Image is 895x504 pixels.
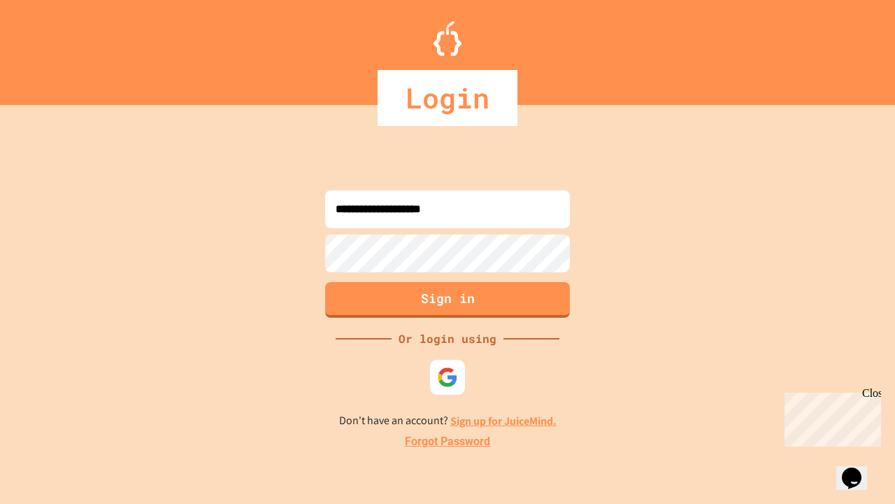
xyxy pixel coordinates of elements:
iframe: chat widget [779,387,881,447]
p: Don't have an account? [339,412,557,430]
a: Forgot Password [405,433,490,450]
a: Sign up for JuiceMind. [450,414,557,428]
img: google-icon.svg [437,367,458,388]
button: Sign in [325,282,570,318]
div: Login [378,70,517,126]
iframe: chat widget [836,448,881,490]
div: Or login using [392,330,503,347]
img: Logo.svg [434,21,461,56]
div: Chat with us now!Close [6,6,96,89]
